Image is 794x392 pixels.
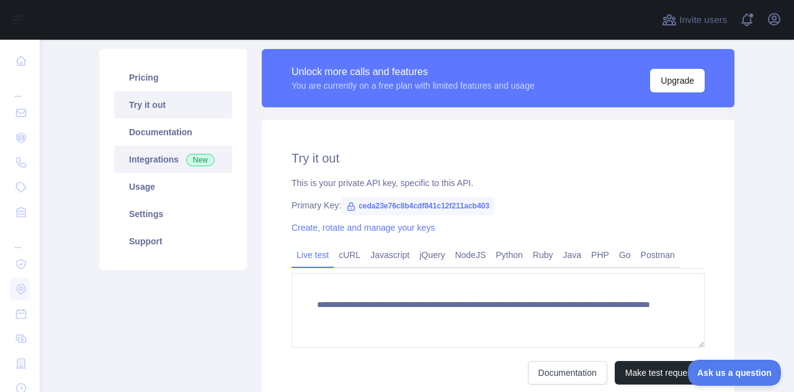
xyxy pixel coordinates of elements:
a: Python [491,245,528,265]
a: PHP [586,245,614,265]
div: ... [10,74,30,99]
iframe: Toggle Customer Support [688,360,782,386]
h2: Try it out [292,149,705,167]
a: Documentation [528,361,607,385]
a: Support [114,228,232,255]
a: Javascript [365,245,414,265]
button: Make test request [615,361,705,385]
span: New [186,154,215,166]
a: Postman [636,245,680,265]
div: ... [10,226,30,251]
a: jQuery [414,245,450,265]
a: Ruby [528,245,558,265]
div: Primary Key: [292,199,705,212]
span: ceda23e76c8b4cdf841c12f211acb403 [341,197,494,215]
div: Unlock more calls and features [292,65,535,79]
a: Settings [114,200,232,228]
a: Go [614,245,636,265]
button: Invite users [659,10,729,30]
a: Usage [114,173,232,200]
a: Create, rotate and manage your keys [292,223,435,233]
button: Upgrade [650,69,705,92]
div: You are currently on a free plan with limited features and usage [292,79,535,92]
a: Live test [292,245,334,265]
span: Invite users [679,13,727,27]
a: Documentation [114,118,232,146]
a: Java [558,245,587,265]
a: cURL [334,245,365,265]
div: This is your private API key, specific to this API. [292,177,705,189]
a: Pricing [114,64,232,91]
a: Try it out [114,91,232,118]
a: Integrations New [114,146,232,173]
a: NodeJS [450,245,491,265]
